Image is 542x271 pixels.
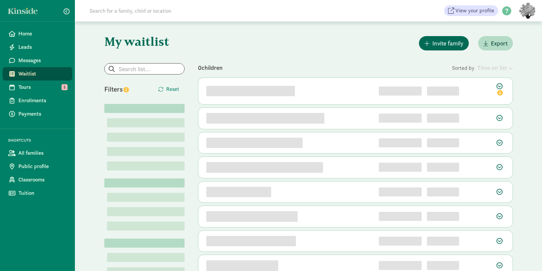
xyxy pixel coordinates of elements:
[3,54,72,67] a: Messages
[206,187,271,197] div: hd02uadptt undefined
[18,43,67,51] span: Leads
[379,163,422,172] div: 4
[444,5,498,16] a: View your profile
[104,178,185,187] div: Lorem
[18,30,67,38] span: Home
[379,87,422,96] div: 1
[107,253,110,261] label: Lorem (1)
[206,211,298,222] div: hebwt61za1h6wuw0 undefined
[427,187,459,196] div: [object Object]
[3,40,72,54] a: Leads
[419,36,469,50] button: Invite family
[427,237,459,246] div: [object Object]
[379,114,422,123] div: 2
[206,162,323,173] div: ungg8oyg46plvmx2aii03hxt5 undefined
[18,162,67,170] span: Public profile
[105,63,184,74] input: Search list...
[427,138,459,147] div: [object Object]
[478,36,513,50] button: Export
[3,173,72,186] a: Classrooms
[455,7,494,15] span: View your profile
[104,104,185,113] div: Lorem
[18,56,67,64] span: Messages
[107,147,110,155] label: Lorem (1)
[198,63,452,72] div: 0 children
[379,187,422,196] div: 5
[104,84,144,94] div: Filters
[153,83,185,96] button: Reset
[509,239,542,271] iframe: Chat Widget
[379,237,422,246] div: 7
[62,84,68,90] span: 5
[491,39,508,48] span: Export
[379,138,422,147] div: 3
[427,261,459,270] div: [object Object]
[18,149,67,157] span: All families
[3,27,72,40] a: Home
[107,193,110,201] label: Lorem (1)
[427,87,459,96] div: [object Object]
[104,239,185,248] div: Lorem
[452,63,513,72] div: Sorted by
[3,94,72,107] a: Enrollments
[477,63,513,72] div: Time on list
[427,163,459,172] div: [object Object]
[166,85,179,93] span: Reset
[104,35,185,48] h1: My waitlist
[3,67,72,81] a: Waitlist
[18,83,67,91] span: Tours
[107,222,110,230] label: Lorem (1)
[18,176,67,184] span: Classrooms
[3,146,72,160] a: All families
[206,260,278,271] div: l4jzfiyypsp43j undefined
[18,70,67,78] span: Waitlist
[379,212,422,221] div: 6
[107,118,110,126] label: Lorem (1)
[86,4,273,17] input: Search for a family, child or location
[206,113,324,124] div: 6r3sip4mn43gip4vtfjxgv7q2p undefined
[379,261,422,270] div: 8
[206,86,295,97] div: jd2twumjw7q2tsvm undefined
[107,207,110,215] label: Lorem (1)
[432,39,463,48] span: Invite family
[107,133,110,141] label: Lorem (1)
[206,236,296,247] div: 1euwvu9n2gkga0vd undefined
[18,110,67,118] span: Payments
[427,212,459,221] div: [object Object]
[3,186,72,200] a: Tuition
[107,161,110,169] label: Lorem (1)
[18,97,67,105] span: Enrollments
[3,107,72,121] a: Payments
[3,160,72,173] a: Public profile
[206,138,303,148] div: bmcjmwc8881h9fg8jn undefined
[427,114,459,123] div: [object Object]
[18,189,67,197] span: Tuition
[3,81,72,94] a: Tours 5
